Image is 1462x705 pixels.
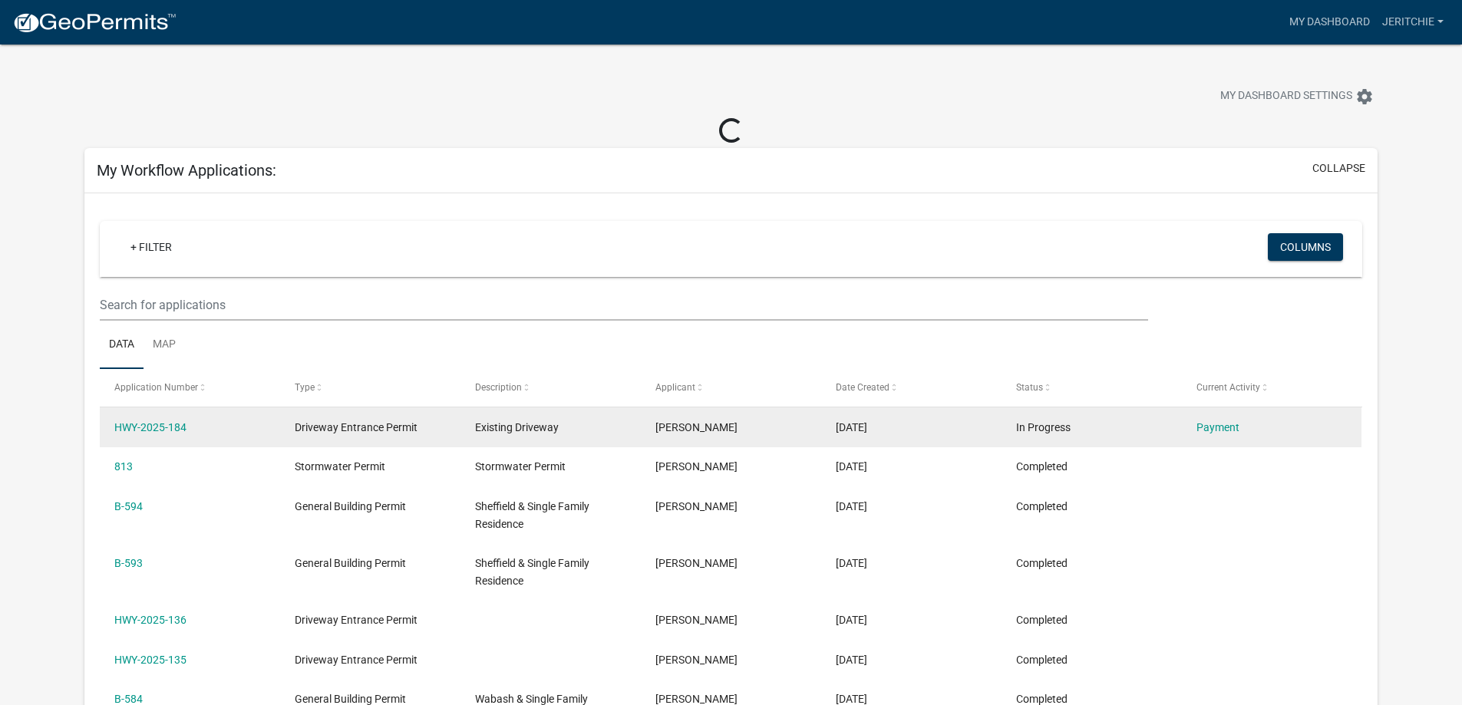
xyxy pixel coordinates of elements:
button: My Dashboard Settingssettings [1208,81,1386,111]
span: Type [295,382,315,393]
span: Jessica Ritchie [655,500,738,512]
span: Completed [1016,460,1068,473]
span: 05/29/2025 [836,500,867,512]
a: Payment [1196,421,1239,433]
span: General Building Permit [295,557,406,569]
span: Jessica Ritchie [655,557,738,569]
span: Status [1016,382,1043,393]
span: 05/20/2025 [836,654,867,666]
span: Application Number [114,382,198,393]
datatable-header-cell: Type [280,369,460,406]
span: Completed [1016,500,1068,512]
span: 08/05/2025 [836,421,867,433]
a: Map [144,321,185,370]
span: Existing Driveway [475,421,559,433]
span: Current Activity [1196,382,1260,393]
span: Jessica Ritchie [655,614,738,626]
a: B-584 [114,693,143,705]
span: 05/07/2025 [836,693,867,705]
h5: My Workflow Applications: [97,161,276,180]
span: General Building Permit [295,693,406,705]
span: Driveway Entrance Permit [295,614,417,626]
span: In Progress [1016,421,1071,433]
span: 05/29/2025 [836,557,867,569]
span: Jessica Ritchie [655,654,738,666]
a: jeritchie [1376,8,1450,37]
datatable-header-cell: Application Number [100,369,280,406]
a: 813 [114,460,133,473]
span: Completed [1016,693,1068,705]
datatable-header-cell: Current Activity [1181,369,1361,406]
span: My Dashboard Settings [1220,87,1352,106]
a: My Dashboard [1283,8,1376,37]
a: B-594 [114,500,143,512]
span: Applicant [655,382,695,393]
span: 05/20/2025 [836,614,867,626]
datatable-header-cell: Description [460,369,641,406]
span: Description [475,382,522,393]
span: Stormwater Permit [295,460,385,473]
span: 08/05/2025 [836,460,867,473]
span: General Building Permit [295,500,406,512]
datatable-header-cell: Date Created [821,369,1002,406]
a: Data [100,321,144,370]
span: Date Created [836,382,889,393]
a: + Filter [118,233,184,261]
datatable-header-cell: Status [1001,369,1181,406]
a: HWY-2025-184 [114,421,186,433]
a: B-593 [114,557,143,569]
span: Stormwater Permit [475,460,566,473]
span: Completed [1016,654,1068,666]
span: Completed [1016,614,1068,626]
a: HWY-2025-136 [114,614,186,626]
button: Columns [1268,233,1343,261]
span: Jessica Ritchie [655,460,738,473]
input: Search for applications [100,289,1147,321]
datatable-header-cell: Applicant [641,369,821,406]
button: collapse [1312,160,1365,176]
span: Sheffield & Single Family Residence [475,557,589,587]
span: Driveway Entrance Permit [295,654,417,666]
span: Completed [1016,557,1068,569]
span: Jessica Ritchie [655,693,738,705]
span: Jessica Ritchie [655,421,738,433]
i: settings [1355,87,1374,106]
span: Sheffield & Single Family Residence [475,500,589,530]
span: Driveway Entrance Permit [295,421,417,433]
a: HWY-2025-135 [114,654,186,666]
